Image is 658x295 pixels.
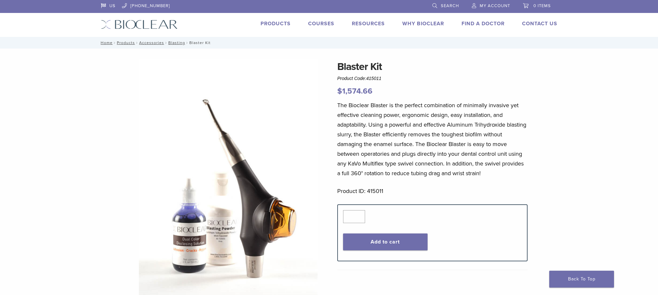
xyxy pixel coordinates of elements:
[164,41,168,44] span: /
[337,76,381,81] span: Product Code:
[366,76,382,81] span: 415011
[337,100,528,178] p: The Bioclear Blaster is the perfect combination of minimally invasive yet effective cleaning powe...
[135,41,139,44] span: /
[117,40,135,45] a: Products
[113,41,117,44] span: /
[337,86,373,96] bdi: 1,574.66
[185,41,189,44] span: /
[462,20,505,27] a: Find A Doctor
[522,20,557,27] a: Contact Us
[441,3,459,8] span: Search
[480,3,510,8] span: My Account
[96,37,562,49] nav: Blaster Kit
[533,3,551,8] span: 0 items
[139,40,164,45] a: Accessories
[402,20,444,27] a: Why Bioclear
[101,20,178,29] img: Bioclear
[352,20,385,27] a: Resources
[99,40,113,45] a: Home
[337,59,528,74] h1: Blaster Kit
[337,186,528,196] p: Product ID: 415011
[308,20,334,27] a: Courses
[261,20,291,27] a: Products
[343,233,428,250] button: Add to cart
[337,86,342,96] span: $
[168,40,185,45] a: Blasting
[549,271,614,288] a: Back To Top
